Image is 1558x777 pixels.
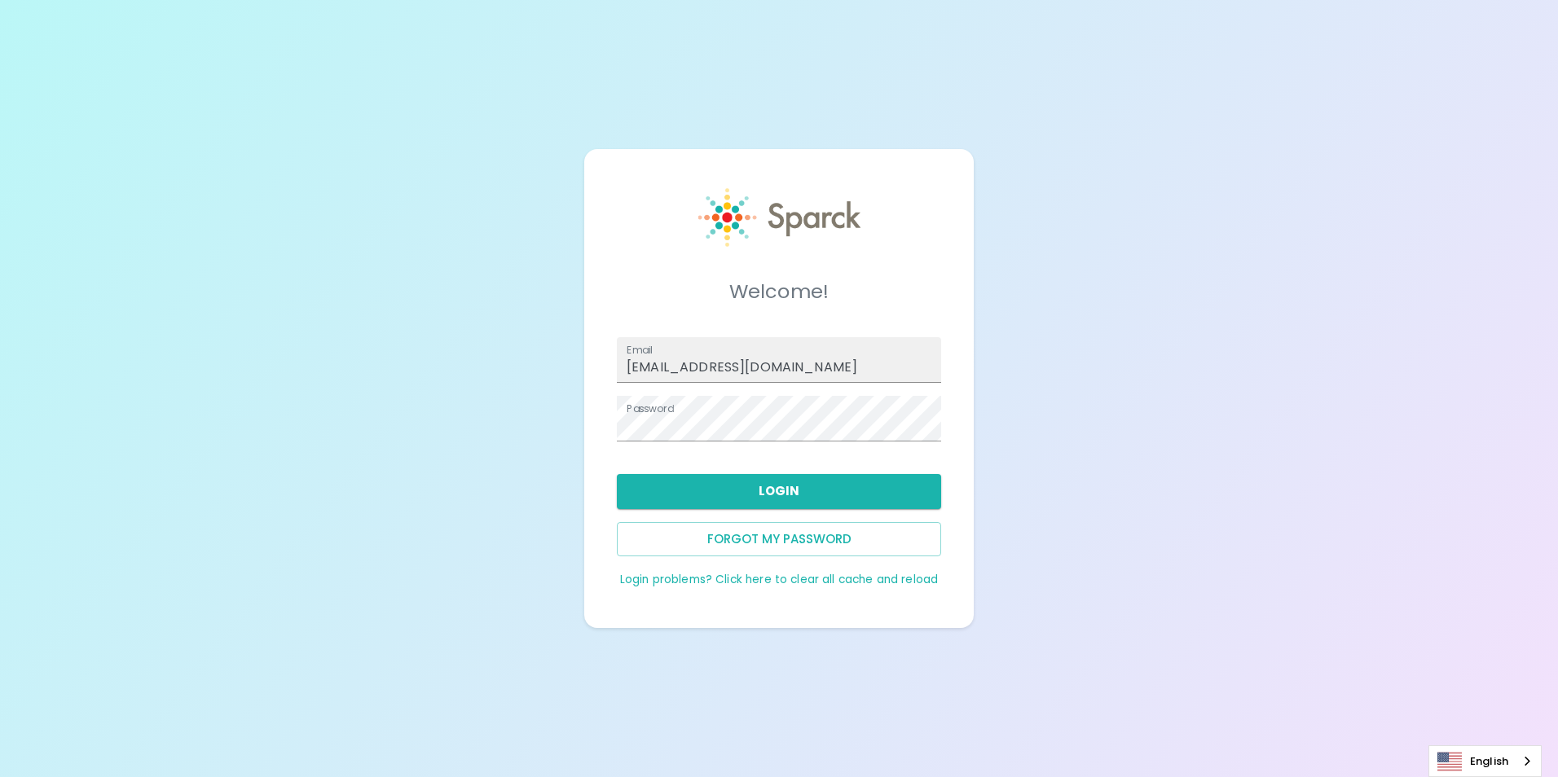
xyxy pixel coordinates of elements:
button: Forgot my password [617,522,941,556]
h5: Welcome! [617,279,941,305]
aside: Language selected: English [1428,745,1542,777]
div: Language [1428,745,1542,777]
label: Password [627,402,674,415]
label: Email [627,343,653,357]
img: Sparck logo [698,188,860,247]
a: English [1429,746,1541,776]
button: Login [617,474,941,508]
a: Login problems? Click here to clear all cache and reload [620,572,938,587]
